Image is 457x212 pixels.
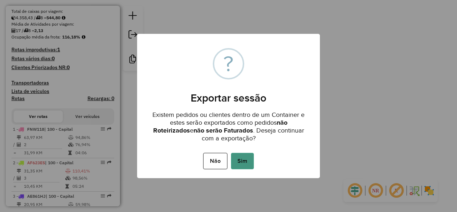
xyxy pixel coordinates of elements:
div: Existem pedidos ou clientes dentro de um Container e estes serão exportados como pedidos e . Dese... [137,104,320,144]
strong: não Roteirizados [153,119,287,134]
div: ? [224,50,233,78]
h2: Exportar sessão [137,83,320,104]
strong: não serão Faturados [194,127,253,134]
button: Sim [231,153,254,169]
button: Não [203,153,227,169]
